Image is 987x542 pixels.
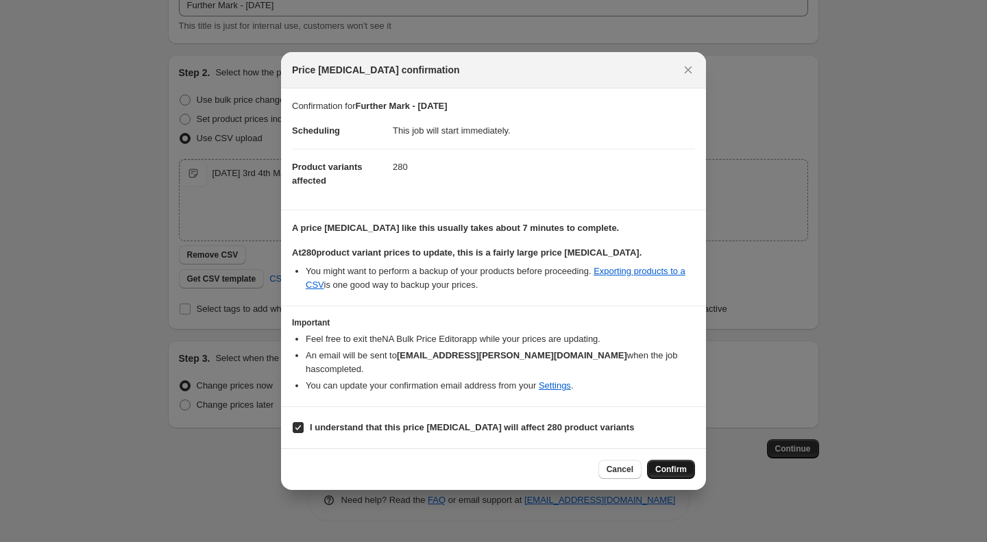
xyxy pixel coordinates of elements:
h3: Important [292,317,695,328]
b: I understand that this price [MEDICAL_DATA] will affect 280 product variants [310,422,634,432]
span: Scheduling [292,125,340,136]
b: [EMAIL_ADDRESS][PERSON_NAME][DOMAIN_NAME] [397,350,627,360]
b: A price [MEDICAL_DATA] like this usually takes about 7 minutes to complete. [292,223,619,233]
button: Cancel [598,460,642,479]
b: At 280 product variant prices to update, this is a fairly large price [MEDICAL_DATA]. [292,247,642,258]
span: Product variants affected [292,162,363,186]
li: Feel free to exit the NA Bulk Price Editor app while your prices are updating. [306,332,695,346]
li: You can update your confirmation email address from your . [306,379,695,393]
p: Confirmation for [292,99,695,113]
span: Confirm [655,464,687,475]
li: An email will be sent to when the job has completed . [306,349,695,376]
dd: 280 [393,149,695,185]
a: Exporting products to a CSV [306,266,685,290]
button: Close [679,60,698,79]
span: Price [MEDICAL_DATA] confirmation [292,63,460,77]
b: Further Mark - [DATE] [355,101,447,111]
a: Settings [539,380,571,391]
dd: This job will start immediately. [393,113,695,149]
span: Cancel [607,464,633,475]
li: You might want to perform a backup of your products before proceeding. is one good way to backup ... [306,264,695,292]
button: Confirm [647,460,695,479]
